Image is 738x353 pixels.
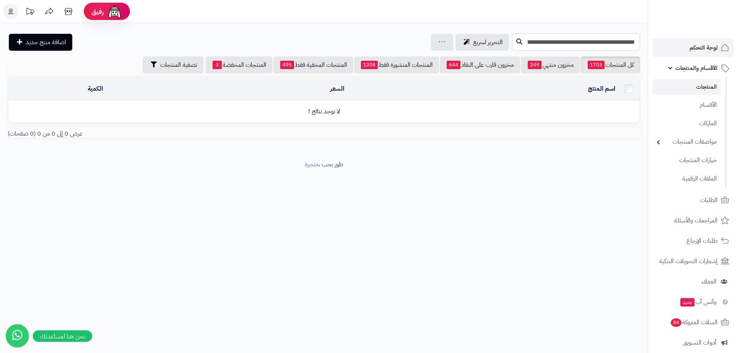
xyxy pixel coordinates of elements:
a: الماركات [653,115,721,132]
span: العملاء [701,276,716,287]
span: تصفية المنتجات [160,60,197,70]
img: ai-face.png [107,4,122,19]
a: الأقسام [653,97,721,113]
a: الكمية [88,84,103,93]
span: لوحة التحكم [690,42,718,53]
span: 3 [213,61,222,69]
span: الطلبات [700,195,718,206]
span: وآتس آب [680,297,716,307]
span: طلبات الإرجاع [686,235,718,246]
span: 495 [280,61,294,69]
a: لوحة التحكم [653,38,733,57]
a: تحديثات المنصة [20,4,40,21]
a: إشعارات التحويلات البنكية [653,252,733,270]
div: عرض 0 إلى 0 من 0 (0 صفحات) [2,129,324,138]
span: المراجعات والأسئلة [674,215,718,226]
a: المنتجات [653,79,721,95]
span: إشعارات التحويلات البنكية [659,256,718,267]
img: logo-2.png [686,21,731,37]
a: وآتس آبجديد [653,293,733,311]
a: مواصفات المنتجات [653,134,721,150]
a: المنتجات المخفضة3 [206,56,273,73]
a: الطلبات [653,191,733,209]
span: 84 [671,318,681,327]
span: السلات المتروكة [670,317,718,328]
a: كل المنتجات1703 [581,56,640,73]
a: المنتجات المنشورة فقط1208 [354,56,439,73]
a: السعر [330,84,344,93]
span: 1703 [588,61,605,69]
span: الأقسام والمنتجات [675,63,718,73]
td: لا توجد نتائج ! [8,101,640,122]
span: رفيق [91,7,104,16]
a: أدوات التسويق [653,333,733,352]
a: اسم المنتج [588,84,615,93]
a: الملفات الرقمية [653,171,721,187]
span: 249 [528,61,542,69]
span: جديد [680,298,695,307]
a: المنتجات المخفية فقط495 [273,56,353,73]
span: اضافة منتج جديد [26,38,66,47]
a: المراجعات والأسئلة [653,211,733,230]
span: 644 [447,61,460,69]
a: طلبات الإرجاع [653,232,733,250]
span: التحرير لسريع [473,38,503,47]
a: السلات المتروكة84 [653,313,733,331]
a: العملاء [653,272,733,291]
a: مخزون قارب على النفاذ644 [440,56,520,73]
button: تصفية المنتجات [143,56,203,73]
span: أدوات التسويق [683,337,716,348]
a: التحرير لسريع [455,34,509,51]
a: اضافة منتج جديد [9,34,72,51]
span: 1208 [361,61,378,69]
a: متجرة [305,160,319,169]
a: مخزون منتهي249 [521,56,580,73]
a: خيارات المنتجات [653,152,721,169]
